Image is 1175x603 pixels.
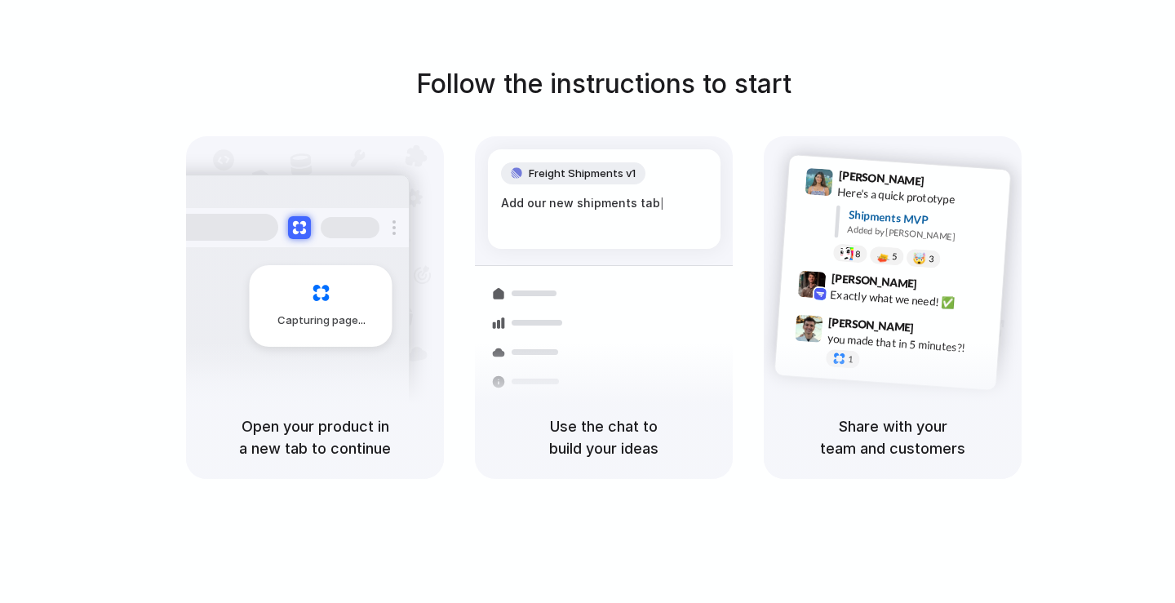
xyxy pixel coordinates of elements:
div: Shipments MVP [848,206,999,233]
span: [PERSON_NAME] [828,313,915,336]
div: 🤯 [913,252,927,264]
div: Add our new shipments tab [501,194,707,212]
div: Here's a quick prototype [837,183,1000,211]
span: 9:42 AM [922,277,956,296]
span: Freight Shipments v1 [529,166,636,182]
span: 3 [929,254,934,263]
h1: Follow the instructions to start [416,64,791,104]
span: 8 [855,249,861,258]
h5: Share with your team and customers [783,415,1002,459]
span: Capturing page [277,313,368,329]
div: you made that in 5 minutes?! [827,330,990,357]
div: Added by [PERSON_NAME] [847,222,997,246]
span: [PERSON_NAME] [831,268,917,292]
span: 9:41 AM [929,174,963,193]
span: 1 [848,354,854,363]
span: [PERSON_NAME] [838,166,924,190]
span: 9:47 AM [919,321,952,340]
h5: Open your product in a new tab to continue [206,415,424,459]
div: Exactly what we need! ✅ [830,286,993,313]
span: 5 [892,251,898,260]
span: | [660,197,664,210]
h5: Use the chat to build your ideas [494,415,713,459]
